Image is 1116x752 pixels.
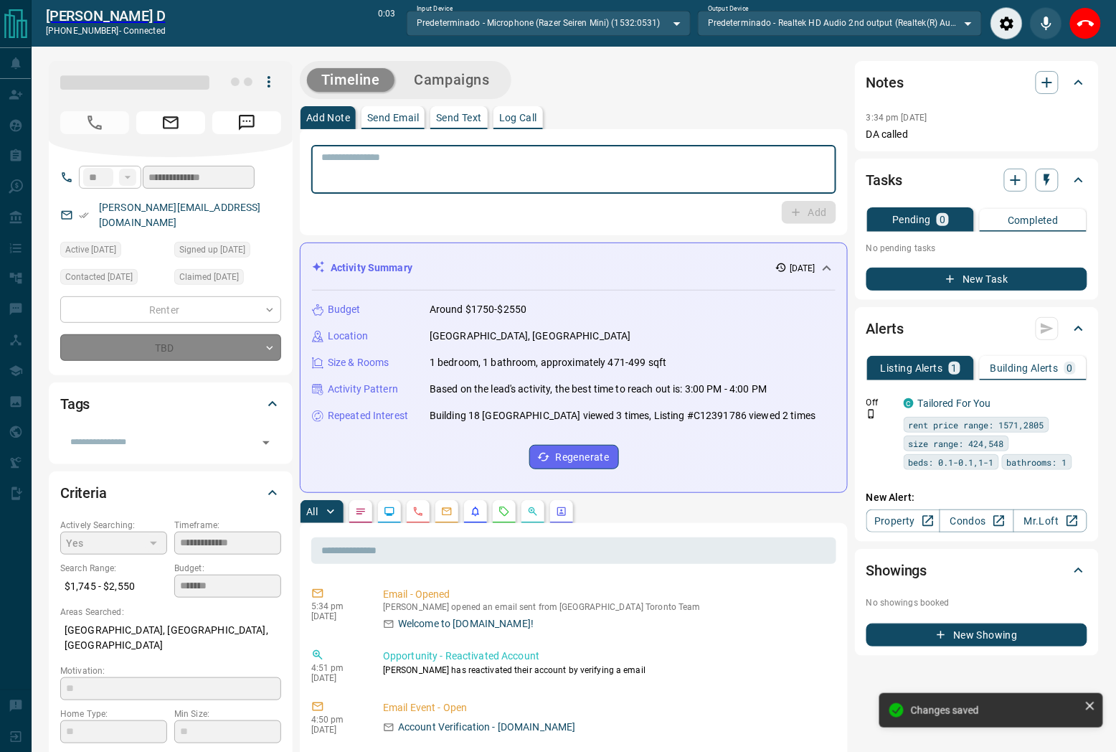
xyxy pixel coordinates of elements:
[174,708,281,720] p: Min Size:
[866,163,1087,197] div: Tasks
[909,418,1044,432] span: rent price range: 1571,2805
[312,255,836,281] div: Activity Summary[DATE]
[866,396,895,409] p: Off
[498,506,510,517] svg: Requests
[990,363,1059,373] p: Building Alerts
[407,11,691,35] div: Predeterminado - Microphone (Razer Seiren Mini) (1532:0531)
[328,302,361,317] p: Budget
[866,238,1087,259] p: No pending tasks
[866,509,940,532] a: Property
[331,260,412,276] p: Activity Summary
[60,242,167,262] div: Fri Sep 12 2025
[400,68,504,92] button: Campaigns
[46,7,166,24] a: [PERSON_NAME] D
[65,243,116,257] span: Active [DATE]
[99,202,261,228] a: [PERSON_NAME][EMAIL_ADDRESS][DOMAIN_NAME]
[430,329,631,344] p: [GEOGRAPHIC_DATA], [GEOGRAPHIC_DATA]
[174,519,281,532] p: Timeframe:
[60,532,167,555] div: Yes
[866,71,904,94] h2: Notes
[311,725,361,735] p: [DATE]
[355,506,367,517] svg: Notes
[212,111,281,134] span: Message
[1008,215,1059,225] p: Completed
[60,481,107,504] h2: Criteria
[307,68,394,92] button: Timeline
[60,606,281,619] p: Areas Searched:
[398,720,576,735] p: Account Verification - [DOMAIN_NAME]
[46,24,166,37] p: [PHONE_NUMBER] -
[708,4,749,14] label: Output Device
[383,664,831,677] p: [PERSON_NAME] has reactivated their account by verifying a email
[499,113,537,123] p: Log Call
[412,506,424,517] svg: Calls
[383,649,831,664] p: Opportunity - Reactivated Account
[174,269,281,289] div: Fri Sep 12 2025
[866,169,902,192] h2: Tasks
[866,65,1087,100] div: Notes
[430,302,526,317] p: Around $1750-$2550
[556,506,567,517] svg: Agent Actions
[866,559,927,582] h2: Showings
[123,26,166,36] span: connected
[311,673,361,683] p: [DATE]
[698,11,982,35] div: Predeterminado - Realtek HD Audio 2nd output (Realtek(R) Audio)
[60,519,167,532] p: Actively Searching:
[398,616,534,631] p: Welcome to [DOMAIN_NAME]!
[179,270,239,284] span: Claimed [DATE]
[527,506,539,517] svg: Opportunities
[940,509,1013,532] a: Condos
[892,215,931,225] p: Pending
[60,269,167,289] div: Fri Sep 12 2025
[1069,7,1102,39] div: End Call
[430,408,815,423] p: Building 18 [GEOGRAPHIC_DATA] viewed 3 times, Listing #C12391786 viewed 2 times
[179,243,245,257] span: Signed up [DATE]
[311,601,361,611] p: 5:34 pm
[1067,363,1073,373] p: 0
[918,398,991,409] a: Tailored For You
[383,587,831,602] p: Email - Opened
[60,334,281,361] div: TBD
[378,7,395,39] p: 0:03
[60,111,129,134] span: Call
[60,708,167,720] p: Home Type:
[909,455,994,469] span: beds: 0.1-0.1,1-1
[441,506,453,517] svg: Emails
[174,562,281,575] p: Budget:
[311,715,361,725] p: 4:50 pm
[328,408,408,423] p: Repeated Interest
[790,262,815,275] p: [DATE]
[866,127,1087,142] p: DA called
[383,602,831,612] p: [PERSON_NAME] opened an email sent from [GEOGRAPHIC_DATA] Toronto Team
[866,596,1087,609] p: No showings booked
[1013,509,1087,532] a: Mr.Loft
[60,393,90,415] h2: Tags
[430,355,666,370] p: 1 bedroom, 1 bathroom, approximately 471-499 sqft
[881,363,943,373] p: Listing Alerts
[65,270,133,284] span: Contacted [DATE]
[60,575,167,598] p: $1,745 - $2,550
[952,363,957,373] p: 1
[470,506,481,517] svg: Listing Alerts
[1007,455,1067,469] span: bathrooms: 1
[79,210,89,220] svg: Email Verified
[328,329,368,344] p: Location
[136,111,205,134] span: Email
[940,215,945,225] p: 0
[60,296,281,323] div: Renter
[256,433,276,453] button: Open
[866,553,1087,588] div: Showings
[417,4,453,14] label: Input Device
[866,317,904,340] h2: Alerts
[430,382,767,397] p: Based on the lead's activity, the best time to reach out is: 3:00 PM - 4:00 PM
[384,506,395,517] svg: Lead Browsing Activity
[328,382,398,397] p: Activity Pattern
[866,409,876,419] svg: Push Notification Only
[866,311,1087,346] div: Alerts
[60,562,167,575] p: Search Range:
[328,355,389,370] p: Size & Rooms
[174,242,281,262] div: Fri Sep 12 2025
[1030,7,1062,39] div: Mute
[60,619,281,657] p: [GEOGRAPHIC_DATA], [GEOGRAPHIC_DATA], [GEOGRAPHIC_DATA]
